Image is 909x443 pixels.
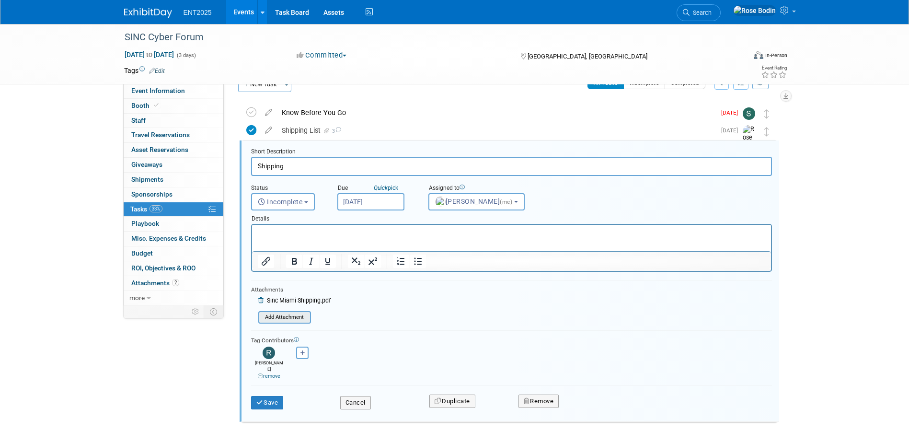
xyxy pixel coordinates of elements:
span: Giveaways [131,161,162,168]
span: Travel Reservations [131,131,190,139]
i: Quick [374,185,388,191]
img: Randy McDonald [263,347,275,359]
button: Remove [518,395,559,408]
span: Tasks [130,205,162,213]
button: Cancel [340,396,371,409]
i: Booth reservation complete [154,103,159,108]
img: Rose Bodin [743,125,757,159]
td: Tags [124,66,165,75]
span: Sinc Miami Shipping.pdf [267,297,331,304]
div: Know Before You Go [277,105,715,121]
span: more [129,294,145,302]
a: Misc. Expenses & Credits [124,232,223,246]
span: Shipments [131,175,163,183]
button: Save [251,396,284,409]
button: Superscript [365,255,381,268]
span: ENT2025 [184,9,212,16]
a: Asset Reservations [124,143,223,157]
a: Search [677,4,721,21]
img: ExhibitDay [124,8,172,18]
div: Event Rating [761,66,787,70]
a: Attachments2 [124,276,223,291]
span: ROI, Objectives & ROO [131,264,196,272]
div: Status [251,184,323,193]
img: Stephanie Silva [743,107,755,120]
button: Bullet list [410,255,426,268]
span: Misc. Expenses & Credits [131,234,206,242]
td: Personalize Event Tab Strip [187,305,204,318]
a: remove [258,373,280,379]
a: Travel Reservations [124,128,223,142]
div: SINC Cyber Forum [121,29,731,46]
span: [DATE] [DATE] [124,50,174,59]
span: (3 days) [176,52,196,58]
span: to [145,51,154,58]
a: edit [260,126,277,135]
span: Playbook [131,220,159,227]
span: Asset Reservations [131,146,188,153]
div: Attachments [251,286,331,294]
a: Sponsorships [124,187,223,202]
span: Budget [131,249,153,257]
button: Insert/edit link [258,255,274,268]
div: Short Description [251,148,772,157]
span: [PERSON_NAME] [435,198,514,205]
iframe: Rich Text Area [252,225,771,251]
span: Attachments [131,279,179,287]
button: Duplicate [429,395,475,408]
a: more [124,291,223,305]
img: Format-Inperson.png [754,51,763,59]
a: Quickpick [372,184,400,192]
a: Staff [124,114,223,128]
input: Due Date [337,193,404,210]
span: Incomplete [258,198,303,206]
a: Playbook [124,217,223,231]
button: Numbered list [393,255,409,268]
a: Event Information [124,84,223,98]
div: Assigned to [428,184,548,193]
a: ROI, Objectives & ROO [124,261,223,276]
span: Search [690,9,712,16]
a: Shipments [124,173,223,187]
span: 3 [331,128,341,134]
div: Tag Contributors [251,335,772,345]
a: Edit [149,68,165,74]
span: Booth [131,102,161,109]
a: Budget [124,246,223,261]
button: [PERSON_NAME](me) [428,193,525,210]
a: Giveaways [124,158,223,172]
button: Underline [320,255,336,268]
button: Incomplete [251,193,315,210]
a: Booth [124,99,223,113]
button: Bold [286,255,302,268]
span: [GEOGRAPHIC_DATA], [GEOGRAPHIC_DATA] [528,53,647,60]
div: [PERSON_NAME] [253,359,285,380]
span: [DATE] [721,109,743,116]
a: edit [260,108,277,117]
button: Committed [293,50,350,60]
input: Name of task or a short description [251,157,772,175]
span: 33% [150,205,162,212]
span: Staff [131,117,146,124]
img: Rose Bodin [733,5,776,16]
div: Shipping List [277,122,715,139]
div: Due [337,184,414,193]
div: Event Format [689,50,788,64]
a: Tasks33% [124,202,223,217]
button: Subscript [348,255,364,268]
span: Sponsorships [131,190,173,198]
div: In-Person [765,52,787,59]
span: (me) [500,198,512,205]
i: Move task [764,127,769,136]
span: Event Information [131,87,185,94]
span: [DATE] [721,127,743,134]
span: 2 [172,279,179,286]
i: Move task [764,109,769,118]
div: Details [251,210,772,224]
button: Italic [303,255,319,268]
td: Toggle Event Tabs [204,305,223,318]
